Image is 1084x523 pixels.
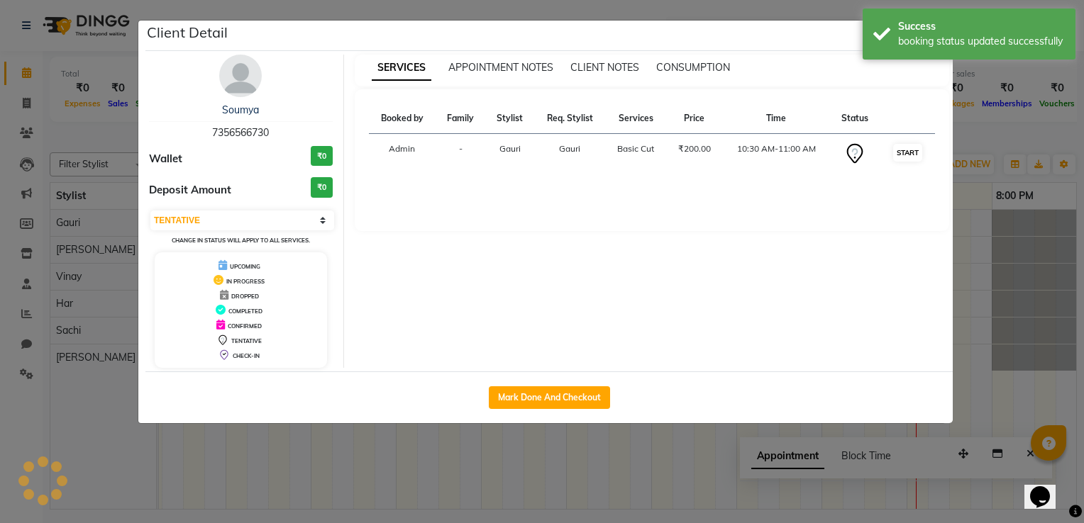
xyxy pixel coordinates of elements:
[1024,466,1070,509] iframe: chat widget
[228,308,262,315] span: COMPLETED
[147,22,228,43] h5: Client Detail
[311,146,333,167] h3: ₹0
[226,278,265,285] span: IN PROGRESS
[436,134,485,174] td: -
[219,55,262,97] img: avatar
[485,103,534,134] th: Stylist
[722,103,830,134] th: Time
[311,177,333,198] h3: ₹0
[614,142,658,155] div: Basic Cut
[722,134,830,174] td: 10:30 AM-11:00 AM
[228,322,262,330] span: CONFIRMED
[898,34,1065,49] div: booking status updated successfully
[233,352,260,359] span: CHECK-IN
[570,61,639,74] span: CLIENT NOTES
[448,61,553,74] span: APPOINTMENT NOTES
[372,55,431,81] span: SERVICES
[222,103,259,116] a: Soumya
[149,151,182,167] span: Wallet
[666,103,722,134] th: Price
[893,144,922,162] button: START
[149,182,231,198] span: Deposit Amount
[230,263,260,270] span: UPCOMING
[369,103,436,134] th: Booked by
[656,61,730,74] span: CONSUMPTION
[212,126,269,139] span: 7356566730
[499,143,521,154] span: Gauri
[534,103,605,134] th: Req. Stylist
[675,142,714,155] div: ₹200.00
[605,103,666,134] th: Services
[436,103,485,134] th: Family
[369,134,436,174] td: Admin
[172,237,310,244] small: Change in status will apply to all services.
[830,103,880,134] th: Status
[489,386,610,409] button: Mark Done And Checkout
[231,337,262,344] span: TENTATIVE
[559,143,580,154] span: Gauri
[898,19,1065,34] div: Success
[231,293,259,300] span: DROPPED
